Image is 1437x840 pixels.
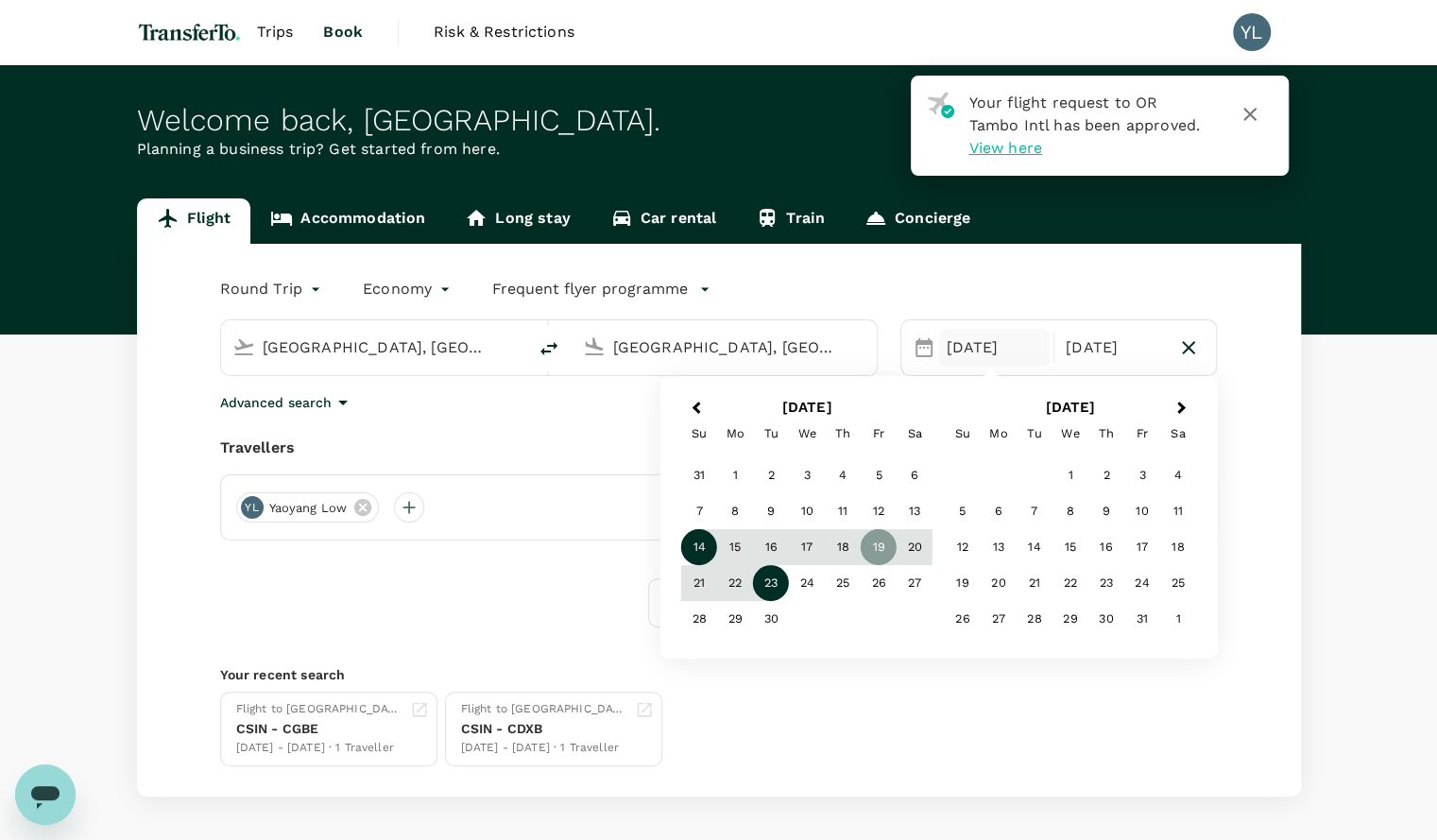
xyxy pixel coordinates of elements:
div: Choose Saturday, September 27th, 2025 [897,565,932,601]
div: Flight to [GEOGRAPHIC_DATA] [461,700,627,719]
div: Choose Thursday, September 11th, 2025 [825,493,861,529]
div: Choose Friday, October 3rd, 2025 [1124,457,1160,493]
div: Choose Thursday, October 23rd, 2025 [1088,565,1124,601]
div: Choose Monday, September 1st, 2025 [717,457,753,493]
div: Choose Tuesday, September 23rd, 2025 [753,565,789,601]
div: Tuesday [1017,416,1052,452]
div: [DATE] [939,329,1050,367]
div: Wednesday [1052,416,1088,452]
div: Month October, 2025 [945,457,1196,637]
div: Choose Tuesday, September 16th, 2025 [753,529,789,565]
div: Choose Thursday, September 25th, 2025 [825,565,861,601]
div: Choose Wednesday, September 17th, 2025 [789,529,825,565]
div: Choose Wednesday, October 1st, 2025 [1052,457,1088,493]
div: Choose Monday, September 29th, 2025 [717,601,753,637]
img: TransferTo Investments Pte Ltd [137,11,242,53]
div: Welcome back , [GEOGRAPHIC_DATA] . [137,103,1301,138]
div: Choose Friday, September 5th, 2025 [861,457,897,493]
div: Choose Tuesday, October 14th, 2025 [1017,529,1052,565]
div: [DATE] - [DATE] · 1 Traveller [461,739,627,758]
div: Choose Tuesday, September 9th, 2025 [753,493,789,529]
div: Travellers [220,437,1218,459]
div: Choose Monday, September 15th, 2025 [717,529,753,565]
div: YLYaoyang Low [236,492,380,523]
div: Monday [981,416,1017,452]
div: Choose Monday, October 6th, 2025 [981,493,1017,529]
div: Choose Monday, October 27th, 2025 [981,601,1017,637]
span: Trips [257,21,294,43]
div: Choose Saturday, September 13th, 2025 [897,493,932,529]
div: Saturday [897,416,932,452]
button: Next Month [1168,394,1198,424]
div: Choose Thursday, October 30th, 2025 [1088,601,1124,637]
div: Wednesday [789,416,825,452]
div: Economy [363,274,454,304]
div: Choose Friday, September 12th, 2025 [861,493,897,529]
div: Choose Tuesday, October 21st, 2025 [1017,565,1052,601]
div: Choose Thursday, October 2nd, 2025 [1088,457,1124,493]
div: Choose Friday, September 26th, 2025 [861,565,897,601]
span: Book [323,21,363,43]
div: Choose Thursday, September 4th, 2025 [825,457,861,493]
span: Your flight request to OR Tambo Intl has been approved. [969,94,1200,134]
div: Choose Monday, September 8th, 2025 [717,493,753,529]
div: Choose Friday, October 31st, 2025 [1124,601,1160,637]
div: Choose Tuesday, September 2nd, 2025 [753,457,789,493]
div: Choose Sunday, September 7th, 2025 [681,493,717,529]
div: Sunday [945,416,981,452]
div: Choose Wednesday, September 3rd, 2025 [789,457,825,493]
div: Choose Monday, September 22nd, 2025 [717,565,753,601]
p: Your recent search [220,665,1218,684]
div: [DATE] - [DATE] · 1 Traveller [236,739,402,758]
div: Month September, 2025 [681,457,932,637]
div: Choose Monday, October 13th, 2025 [981,529,1017,565]
div: Choose Saturday, October 18th, 2025 [1160,529,1196,565]
a: Long stay [445,198,590,244]
div: Choose Wednesday, October 29th, 2025 [1052,601,1088,637]
button: Open [513,345,517,349]
div: Choose Tuesday, October 28th, 2025 [1017,601,1052,637]
div: Choose Saturday, October 4th, 2025 [1160,457,1196,493]
span: View here [969,139,1042,157]
div: Choose Sunday, October 26th, 2025 [945,601,981,637]
a: Car rental [590,198,737,244]
div: CSIN - CGBE [236,719,402,739]
div: Choose Friday, September 19th, 2025 [861,529,897,565]
button: Find flights [648,578,790,627]
div: Choose Sunday, August 31st, 2025 [681,457,717,493]
button: delete [526,326,572,371]
div: Choose Monday, October 20th, 2025 [981,565,1017,601]
button: Frequent flyer programme [492,278,710,300]
iframe: Button to launch messaging window [15,764,76,825]
div: Choose Saturday, September 20th, 2025 [897,529,932,565]
div: Choose Wednesday, September 10th, 2025 [789,493,825,529]
img: flight-approved [927,92,954,118]
div: Choose Saturday, October 11th, 2025 [1160,493,1196,529]
span: Risk & Restrictions [434,21,574,43]
p: Planning a business trip? Get started from here. [137,138,1301,161]
div: Saturday [1160,416,1196,452]
div: Choose Friday, October 24th, 2025 [1124,565,1160,601]
div: Choose Sunday, October 12th, 2025 [945,529,981,565]
div: Choose Thursday, October 16th, 2025 [1088,529,1124,565]
div: Choose Sunday, September 14th, 2025 [681,529,717,565]
div: Choose Saturday, November 1st, 2025 [1160,601,1196,637]
a: Accommodation [250,198,445,244]
div: Choose Thursday, September 18th, 2025 [825,529,861,565]
div: Choose Sunday, September 21st, 2025 [681,565,717,601]
div: Choose Sunday, September 28th, 2025 [681,601,717,637]
div: Choose Wednesday, September 24th, 2025 [789,565,825,601]
button: Previous Month [679,394,710,424]
div: CSIN - CDXB [461,719,627,739]
div: YL [1233,13,1271,51]
h2: [DATE] [676,399,939,416]
div: Thursday [825,416,861,452]
div: [DATE] [1058,329,1169,367]
div: Friday [861,416,897,452]
button: Advanced search [220,391,354,414]
div: Choose Wednesday, October 22nd, 2025 [1052,565,1088,601]
a: Concierge [845,198,990,244]
h2: [DATE] [938,399,1202,416]
div: Choose Tuesday, September 30th, 2025 [753,601,789,637]
p: Advanced search [220,393,332,412]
